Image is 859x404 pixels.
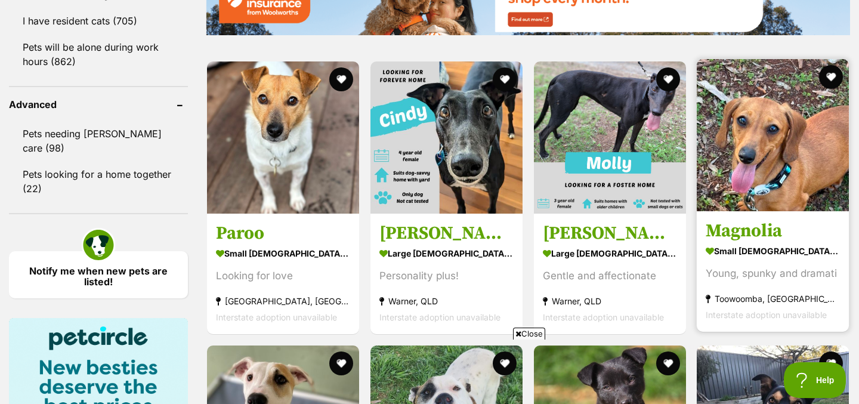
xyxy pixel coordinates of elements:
button: favourite [329,67,353,91]
span: Interstate adoption unavailable [216,312,337,322]
a: Pets will be alone during work hours (862) [9,35,188,74]
div: Personality plus! [379,268,514,284]
strong: [GEOGRAPHIC_DATA], [GEOGRAPHIC_DATA] [216,293,350,309]
div: Young, spunky and dramati [706,266,840,282]
img: Cindy - Greyhound Dog [370,61,523,214]
span: Interstate adoption unavailable [379,312,500,322]
strong: large [DEMOGRAPHIC_DATA] Dog [379,245,514,262]
iframe: Advertisement [140,344,719,398]
strong: small [DEMOGRAPHIC_DATA] Dog [216,245,350,262]
a: [PERSON_NAME] large [DEMOGRAPHIC_DATA] Dog Personality plus! Warner, QLD Interstate adoption unav... [370,213,523,334]
a: Pets needing [PERSON_NAME] care (98) [9,121,188,161]
header: Advanced [9,99,188,110]
button: favourite [819,351,843,375]
a: Notify me when new pets are listed! [9,251,188,298]
strong: small [DEMOGRAPHIC_DATA] Dog [706,242,840,260]
h3: [PERSON_NAME] [543,222,677,245]
img: Molly - Greyhound Dog [534,61,686,214]
span: Interstate adoption unavailable [706,310,827,320]
a: Pets looking for a home together (22) [9,162,188,201]
button: favourite [819,65,843,89]
a: I have resident cats (705) [9,8,188,33]
div: Looking for love [216,268,350,284]
span: Close [513,328,545,340]
strong: Warner, QLD [543,293,677,309]
h3: [PERSON_NAME] [379,222,514,245]
div: Gentle and affectionate [543,268,677,284]
span: Interstate adoption unavailable [543,312,664,322]
img: Magnolia - Dachshund (Miniature) Dog [697,59,849,211]
img: Paroo - Jack Russell Terrier x Fox Terrier Dog [207,61,359,214]
iframe: Help Scout Beacon - Open [784,362,847,398]
a: Paroo small [DEMOGRAPHIC_DATA] Dog Looking for love [GEOGRAPHIC_DATA], [GEOGRAPHIC_DATA] Intersta... [207,213,359,334]
h3: Magnolia [706,220,840,242]
button: favourite [656,67,679,91]
a: [PERSON_NAME] large [DEMOGRAPHIC_DATA] Dog Gentle and affectionate Warner, QLD Interstate adoptio... [534,213,686,334]
button: favourite [493,67,517,91]
strong: Warner, QLD [379,293,514,309]
strong: Toowoomba, [GEOGRAPHIC_DATA] [706,291,840,307]
h3: Paroo [216,222,350,245]
a: Magnolia small [DEMOGRAPHIC_DATA] Dog Young, spunky and dramati Toowoomba, [GEOGRAPHIC_DATA] Inte... [697,211,849,332]
strong: large [DEMOGRAPHIC_DATA] Dog [543,245,677,262]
